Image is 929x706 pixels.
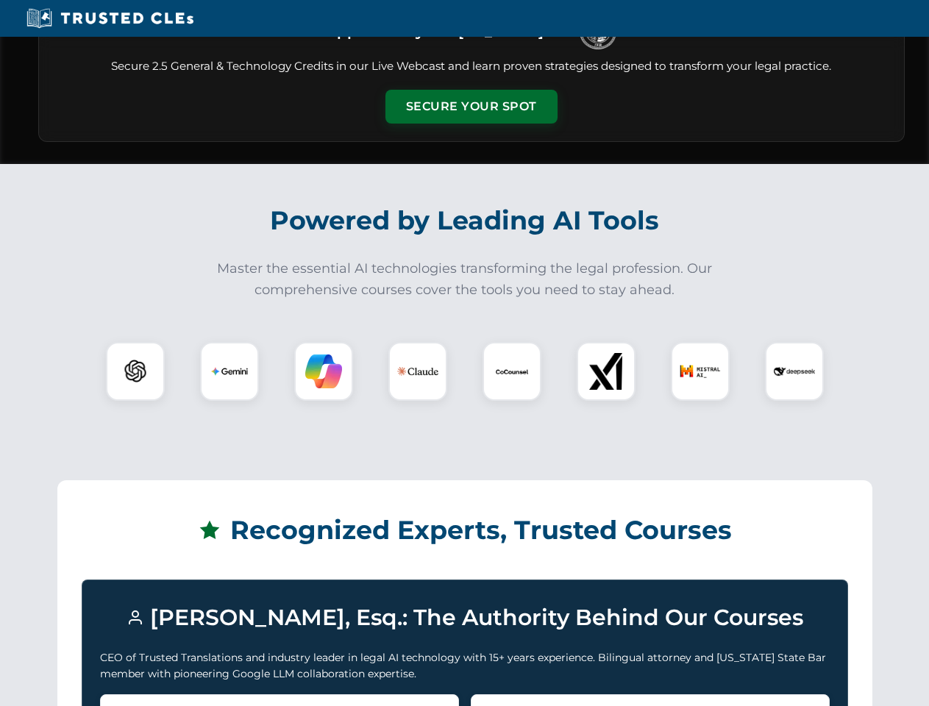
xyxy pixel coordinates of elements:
[106,342,165,401] div: ChatGPT
[385,90,558,124] button: Secure Your Spot
[774,351,815,392] img: DeepSeek Logo
[82,504,848,556] h2: Recognized Experts, Trusted Courses
[100,598,830,638] h3: [PERSON_NAME], Esq.: The Authority Behind Our Courses
[114,350,157,393] img: ChatGPT Logo
[57,195,872,246] h2: Powered by Leading AI Tools
[211,353,248,390] img: Gemini Logo
[388,342,447,401] div: Claude
[483,342,541,401] div: CoCounsel
[765,342,824,401] div: DeepSeek
[577,342,636,401] div: xAI
[200,342,259,401] div: Gemini
[22,7,198,29] img: Trusted CLEs
[680,351,721,392] img: Mistral AI Logo
[588,353,624,390] img: xAI Logo
[294,342,353,401] div: Copilot
[397,351,438,392] img: Claude Logo
[305,353,342,390] img: Copilot Logo
[207,258,722,301] p: Master the essential AI technologies transforming the legal profession. Our comprehensive courses...
[494,353,530,390] img: CoCounsel Logo
[100,649,830,682] p: CEO of Trusted Translations and industry leader in legal AI technology with 15+ years experience....
[671,342,730,401] div: Mistral AI
[57,58,886,75] p: Secure 2.5 General & Technology Credits in our Live Webcast and learn proven strategies designed ...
